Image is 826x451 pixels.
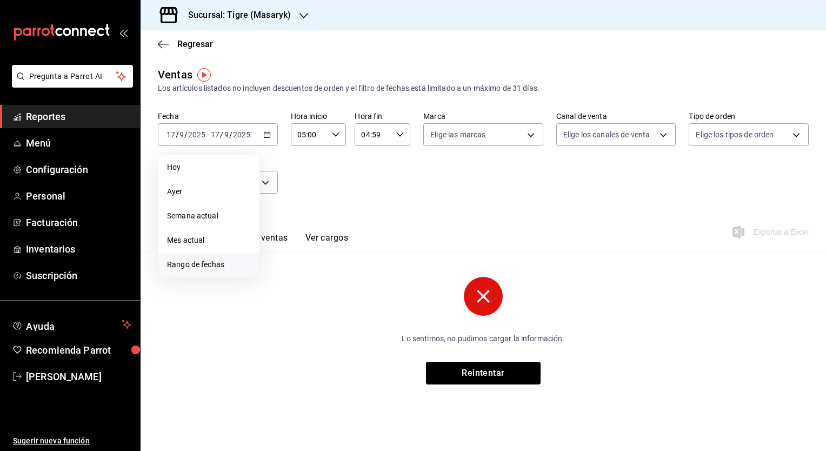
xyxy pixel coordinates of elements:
button: Ver cargos [305,233,349,251]
div: Ventas [158,67,192,83]
span: / [184,130,188,139]
input: ---- [232,130,251,139]
span: Sugerir nueva función [13,435,131,447]
span: Rango de fechas [167,259,251,270]
input: -- [224,130,229,139]
button: open_drawer_menu [119,28,128,37]
span: [PERSON_NAME] [26,369,131,384]
input: -- [210,130,220,139]
a: Pregunta a Parrot AI [8,78,133,90]
span: / [176,130,179,139]
span: Pregunta a Parrot AI [29,71,116,82]
input: ---- [188,130,206,139]
label: Canal de venta [556,112,676,120]
span: Elige los canales de venta [563,129,650,140]
input: -- [179,130,184,139]
label: Fecha [158,112,278,120]
span: Menú [26,136,131,150]
h3: Sucursal: Tigre (Masaryk) [179,9,291,22]
button: Regresar [158,39,213,49]
span: Elige los tipos de orden [696,129,774,140]
span: - [207,130,209,139]
img: Tooltip marker [197,68,211,82]
label: Tipo de orden [689,112,809,120]
label: Marca [423,112,543,120]
span: / [220,130,223,139]
span: Regresar [177,39,213,49]
span: Mes actual [167,235,251,246]
span: Facturación [26,215,131,230]
span: Personal [26,189,131,203]
label: Hora fin [355,112,410,120]
span: Inventarios [26,242,131,256]
span: Recomienda Parrot [26,343,131,357]
span: Semana actual [167,210,251,222]
span: Reportes [26,109,131,124]
button: Reintentar [426,362,541,384]
p: Lo sentimos, no pudimos cargar la información. [334,333,632,344]
span: Ayer [167,186,251,197]
span: Configuración [26,162,131,177]
span: Hoy [167,162,251,173]
span: / [229,130,232,139]
label: Hora inicio [291,112,347,120]
input: -- [166,130,176,139]
button: Pregunta a Parrot AI [12,65,133,88]
span: Ayuda [26,318,117,331]
span: Suscripción [26,268,131,283]
div: Los artículos listados no incluyen descuentos de orden y el filtro de fechas está limitado a un m... [158,83,809,94]
button: Ver ventas [245,233,288,251]
div: navigation tabs [175,233,348,251]
span: Elige las marcas [430,129,485,140]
